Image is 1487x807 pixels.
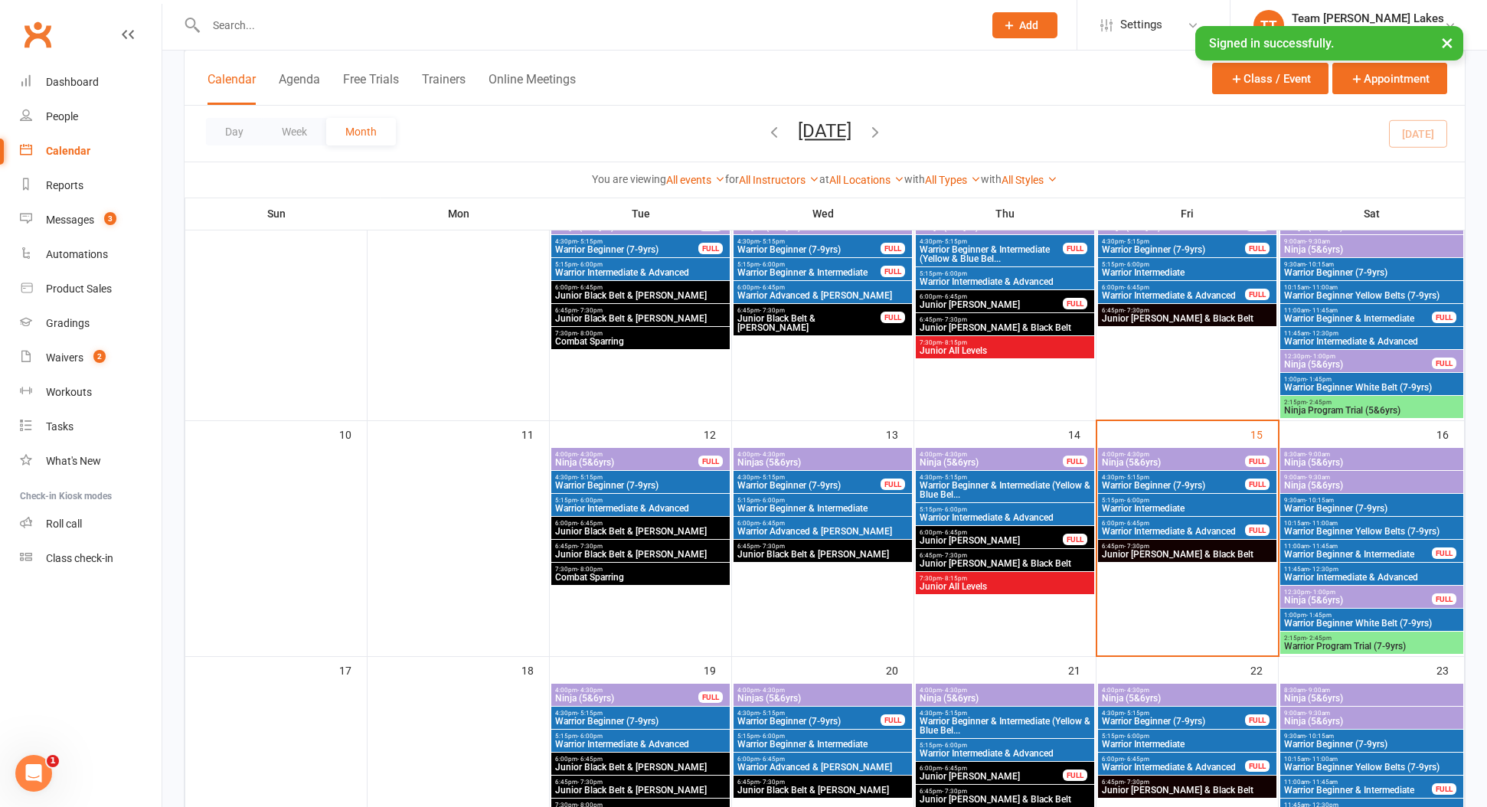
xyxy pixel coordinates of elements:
div: 10 [339,421,367,446]
span: Warrior Intermediate & Advanced [919,277,1091,286]
div: 21 [1068,657,1096,682]
a: Class kiosk mode [20,541,162,576]
span: Ninja (5&6yrs) [1101,458,1246,467]
span: 8:30am [1283,687,1460,694]
div: TT [1253,10,1284,41]
a: Messages 3 [20,203,162,237]
div: 12 [704,421,731,446]
span: 12:30pm [1283,589,1433,596]
span: Ninja (5&6yrs) [919,458,1064,467]
span: Ninja (5&6yrs) [554,458,699,467]
span: 4:00pm [919,687,1091,694]
span: 6:45pm [737,543,909,550]
span: 12:30pm [1283,353,1433,360]
span: Signed in successfully. [1209,36,1334,51]
div: FULL [1432,593,1456,605]
div: Dashboard [46,76,99,88]
iframe: Intercom live chat [15,755,52,792]
span: 6:00pm [1101,520,1246,527]
a: Calendar [20,134,162,168]
div: Tasks [46,420,74,433]
span: - 6:45pm [577,520,603,527]
a: Waivers 2 [20,341,162,375]
span: Junior Black Belt & [PERSON_NAME] [554,527,727,536]
span: Warrior Beginner White Belt (7-9yrs) [1283,619,1460,628]
span: Junior Black Belt & [PERSON_NAME] [737,314,881,332]
div: FULL [1245,479,1270,490]
span: Settings [1120,8,1162,42]
span: - 8:15pm [942,575,967,582]
span: 1:00pm [1283,612,1460,619]
span: 7:30pm [554,566,727,573]
span: 4:00pm [919,451,1064,458]
div: 20 [886,657,913,682]
span: 7:30pm [919,339,1091,346]
div: Class check-in [46,552,113,564]
span: 11:00am [1283,543,1433,550]
span: 4:30pm [737,710,881,717]
span: - 6:00pm [760,497,785,504]
span: 4:30pm [1101,238,1246,245]
a: Dashboard [20,65,162,100]
span: Ninjas (5&6yrs) [737,458,909,467]
div: Product Sales [46,283,112,295]
strong: with [904,173,925,185]
span: 11:45am [1283,566,1460,573]
span: - 7:30pm [577,543,603,550]
span: Ninja Program Trial (5&6yrs) [1283,406,1460,415]
span: - 4:30pm [760,687,785,694]
span: 4:30pm [919,238,1064,245]
div: FULL [881,266,905,277]
a: Product Sales [20,272,162,306]
a: Gradings [20,306,162,341]
span: Warrior Beginner (7-9yrs) [1283,268,1460,277]
span: 4:00pm [554,451,699,458]
span: 4:00pm [737,687,909,694]
th: Wed [732,198,914,230]
span: Ninja (5&6yrs) [554,694,699,703]
span: Junior [PERSON_NAME] & Black Belt [1101,314,1273,323]
div: FULL [1432,358,1456,369]
span: - 6:00pm [942,270,967,277]
div: Roll call [46,518,82,530]
span: - 5:15pm [760,710,785,717]
span: Ninja (5&6yrs) [1283,458,1460,467]
button: Day [206,118,263,145]
span: Junior [PERSON_NAME] [919,536,1064,545]
span: 6:00pm [737,284,909,291]
span: - 11:45am [1309,307,1338,314]
span: - 8:00pm [577,330,603,337]
span: 4:00pm [737,451,909,458]
span: - 5:15pm [1124,474,1149,481]
span: Ninja (5&6yrs) [1283,481,1460,490]
span: 5:15pm [554,497,727,504]
span: Warrior Intermediate [1101,504,1273,513]
div: 22 [1250,657,1278,682]
span: 11:00am [1283,307,1433,314]
button: [DATE] [798,120,851,142]
div: Calendar [46,145,90,157]
span: 6:00pm [554,520,727,527]
span: 6:45pm [1101,307,1273,314]
span: 9:00am [1283,238,1460,245]
span: Warrior Intermediate & Advanced [554,268,727,277]
span: Warrior Intermediate & Advanced [554,504,727,513]
span: - 9:30am [1306,474,1330,481]
span: Ninja (5&6yrs) [1283,596,1433,605]
div: 16 [1436,421,1464,446]
span: - 5:15pm [942,710,967,717]
a: People [20,100,162,134]
span: Warrior Advanced & [PERSON_NAME] [737,527,909,536]
span: Junior Black Belt & [PERSON_NAME] [554,291,727,300]
span: Ninja (5&6yrs) [1283,694,1460,703]
button: Agenda [279,72,320,105]
div: People [46,110,78,123]
span: - 6:45pm [760,520,785,527]
a: Automations [20,237,162,272]
span: - 6:00pm [1124,497,1149,504]
span: 1:00pm [1283,376,1460,383]
div: FULL [881,479,905,490]
span: - 6:45pm [1124,284,1149,291]
span: 4:30pm [554,238,699,245]
th: Fri [1096,198,1279,230]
